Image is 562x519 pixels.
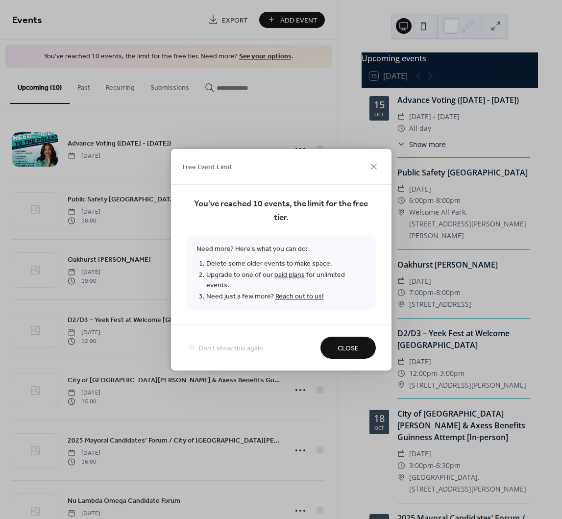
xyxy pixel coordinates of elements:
[198,343,263,353] span: Don't show this again
[320,337,376,359] button: Close
[187,197,376,224] span: You've reached 10 events, the limit for the free tier.
[274,268,305,281] a: paid plans
[206,269,366,291] li: Upgrade to one of our for unlimited events.
[275,290,324,303] a: Reach out to us!
[187,236,376,309] span: Need more? Here's what you can do:
[206,258,366,269] li: Delete some older events to make space.
[338,343,359,353] span: Close
[183,162,232,173] span: Free Event Limit
[206,291,366,302] li: Need just a few more?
